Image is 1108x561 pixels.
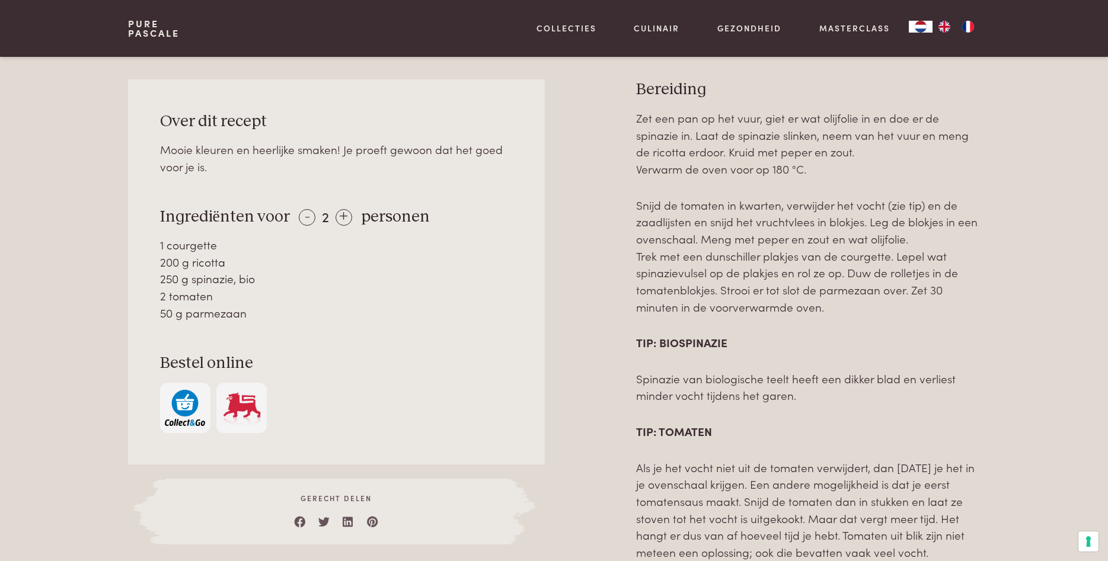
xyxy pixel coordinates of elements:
[636,370,980,404] p: Spinazie van biologische teelt heeft een dikker blad en verliest minder vocht tijdens het garen.
[1078,531,1099,552] button: Uw voorkeuren voor toestemming voor trackingtechnologieën
[909,21,933,33] a: NL
[361,209,430,225] span: personen
[160,270,513,287] div: 250 g spinazie, bio
[717,22,781,34] a: Gezondheid
[160,236,513,254] div: 1 courgette
[336,209,352,226] div: +
[636,334,727,350] strong: TIP: BIOSPINAZIE
[322,206,329,226] span: 2
[160,209,290,225] span: Ingrediënten voor
[165,493,507,504] span: Gerecht delen
[165,390,205,426] img: c308188babc36a3a401bcb5cb7e020f4d5ab42f7cacd8327e500463a43eeb86c.svg
[933,21,956,33] a: EN
[222,390,262,426] img: Delhaize
[537,22,596,34] a: Collecties
[819,22,890,34] a: Masterclass
[128,19,180,38] a: PurePascale
[636,110,980,561] div: Page 16
[634,22,679,34] a: Culinair
[636,423,712,439] strong: TIP: TOMATEN
[933,21,980,33] ul: Language list
[636,110,980,561] div: Page 74
[160,111,513,132] h3: Over dit recept
[636,110,980,561] div: Page 40
[636,79,980,100] h3: Bereiding
[909,21,980,33] aside: Language selected: Nederlands
[636,110,980,561] div: Page 58
[636,459,980,561] p: Als je het vocht niet uit de tomaten verwijdert, dan [DATE] je het in je ovenschaal krijgen. Een ...
[299,209,315,226] div: -
[160,304,513,322] div: 50 g parmezaan
[636,197,980,316] p: Snijd de tomaten in kwarten, verwijder het vocht (zie tip) en de zaadlijsten en snijd het vruchtv...
[160,254,513,271] div: 200 g ricotta
[909,21,933,33] div: Language
[160,141,513,175] div: Mooie kleuren en heerlijke smaken! Je proeft gewoon dat het goed voor je is.
[636,110,980,178] p: Zet een pan op het vuur, giet er wat olijfolie in en doe er de spinazie in. Laat de spinazie slin...
[160,353,513,374] h3: Bestel online
[956,21,980,33] a: FR
[160,287,513,304] div: 2 tomaten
